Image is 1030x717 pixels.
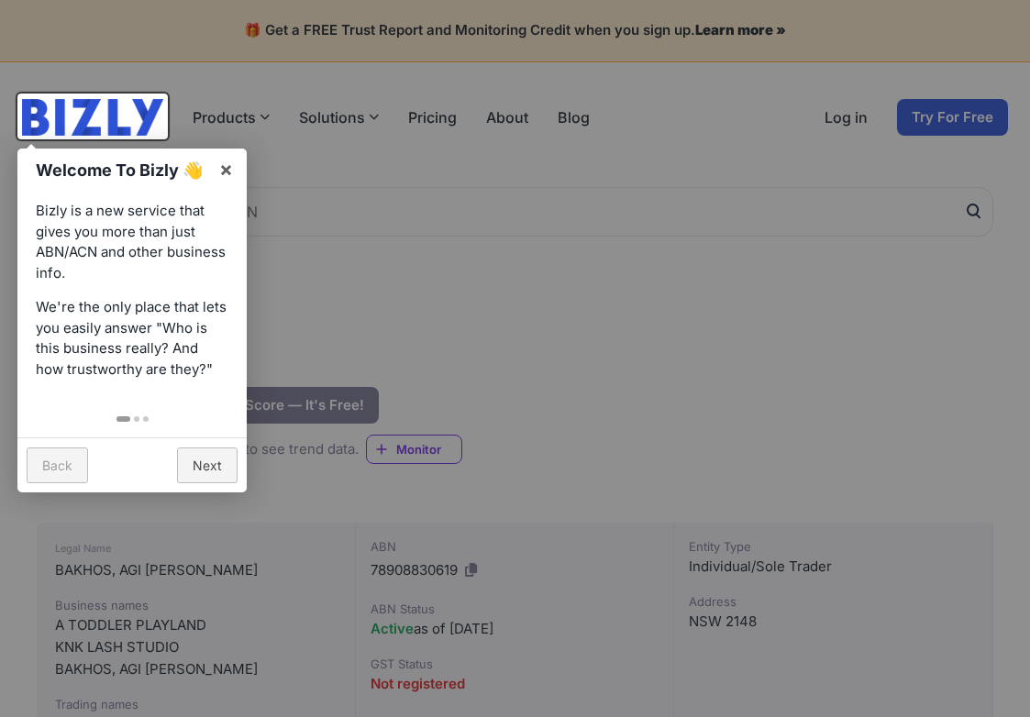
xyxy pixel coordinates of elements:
[27,447,88,483] a: Back
[36,158,209,182] h1: Welcome To Bizly 👋
[205,149,247,190] a: ×
[177,447,238,483] a: Next
[36,201,228,283] p: Bizly is a new service that gives you more than just ABN/ACN and other business info.
[36,297,228,380] p: We're the only place that lets you easily answer "Who is this business really? And how trustworth...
